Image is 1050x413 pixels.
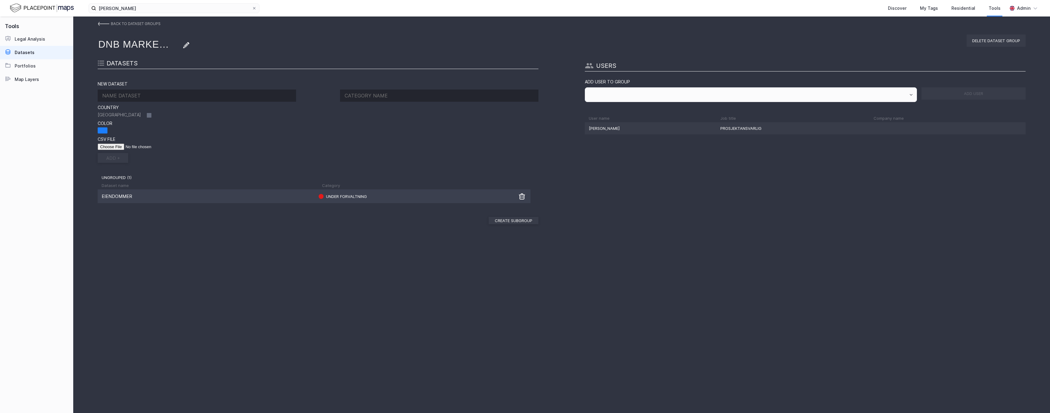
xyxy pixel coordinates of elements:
[183,42,189,48] img: Pen.6a627b4780aec238d1886599d3728d47.svg
[716,126,870,131] div: Prosjektansvarlig
[585,88,917,102] input: Open
[98,189,530,203] div: EiendommerUnder Forvaltning
[15,76,39,83] div: Map Layers
[98,153,128,163] button: add +
[340,90,538,102] input: CATEGORY NAME
[921,87,1026,100] button: add user
[585,63,594,68] img: People.8c68836c6b358021e689877af527a508.svg
[98,81,538,86] div: new dataset
[589,116,716,121] div: User name
[585,79,1026,84] div: Add user to group
[967,35,1026,47] div: delete dataset group
[98,105,538,110] div: country
[98,137,538,142] div: CSV file
[322,183,538,188] div: Category
[15,35,45,43] div: Legal Analysis
[489,217,538,224] div: create subgroup
[888,5,907,12] div: Discover
[585,126,716,131] div: [PERSON_NAME]
[98,112,141,117] label: [GEOGRAPHIC_DATA]
[909,92,914,97] button: Open
[96,4,252,13] input: Search by address, cadastre, landlords, tenants or people
[989,5,1001,12] div: Tools
[920,5,938,12] div: My Tags
[98,60,104,66] img: BulletList.828cbbeafb25e0980c6600e61f0544a2.svg
[518,193,526,200] img: Bin.f9661c211a410e7ca210e0d4f8fd7602.svg
[98,60,538,69] div: datasets
[1019,384,1050,413] iframe: Chat Widget
[111,18,161,29] div: back to dataset groups
[98,21,109,26] img: BackButton.72d039ae688316798c97bc7471d4fa5d.svg
[326,194,367,199] div: Under Forvaltning
[102,175,538,180] div: ungrouped ( 1 )
[951,5,975,12] div: Residential
[98,90,296,102] input: NAME DATASET
[98,121,538,126] div: color
[720,116,870,121] div: Job title
[98,18,161,29] a: back to dataset groups
[1017,5,1030,12] div: Admin
[102,193,314,199] div: Eiendommer
[102,183,318,188] div: Dataset name
[15,49,34,56] div: Datasets
[15,62,36,70] div: Portfolios
[10,3,74,13] img: logo.f888ab2527a4732fd821a326f86c7f29.svg
[874,116,1001,121] div: Company name
[585,62,1026,71] div: users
